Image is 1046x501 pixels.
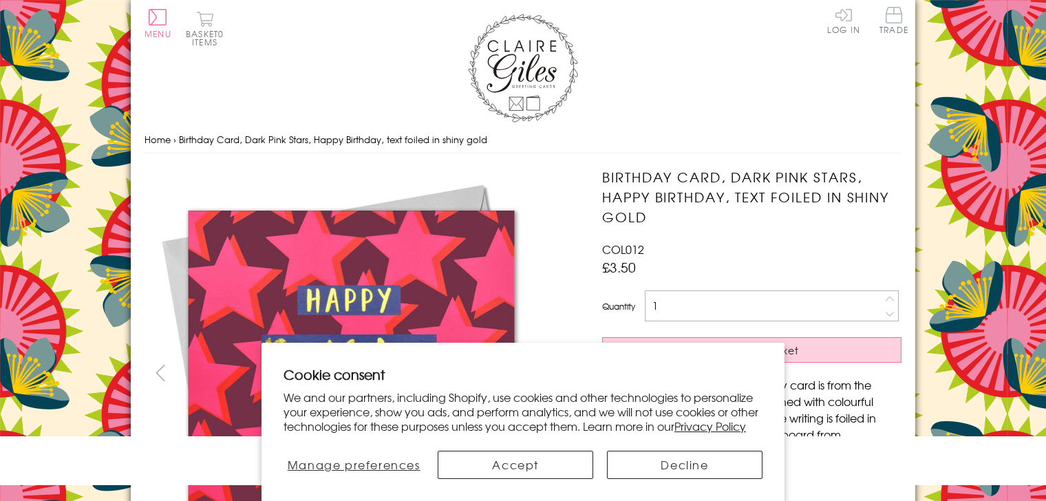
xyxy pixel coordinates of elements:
[173,133,176,146] span: ›
[879,7,908,36] a: Trade
[284,451,424,479] button: Manage preferences
[602,337,901,363] button: Add to Basket
[602,241,644,257] span: COL012
[879,7,908,34] span: Trade
[827,7,860,34] a: Log In
[602,257,636,277] span: £3.50
[145,133,171,146] a: Home
[602,167,901,226] h1: Birthday Card, Dark Pink Stars, Happy Birthday, text foiled in shiny gold
[284,390,762,433] p: We and our partners, including Shopify, use cookies and other technologies to personalize your ex...
[438,451,593,479] button: Accept
[284,365,762,384] h2: Cookie consent
[468,14,578,122] img: Claire Giles Greetings Cards
[145,28,171,40] span: Menu
[145,126,901,154] nav: breadcrumbs
[602,300,635,312] label: Quantity
[288,456,420,473] span: Manage preferences
[145,9,171,38] button: Menu
[186,11,224,46] button: Basket0 items
[674,418,746,434] a: Privacy Policy
[192,28,224,48] span: 0 items
[607,451,762,479] button: Decline
[145,357,175,388] button: prev
[179,133,487,146] span: Birthday Card, Dark Pink Stars, Happy Birthday, text foiled in shiny gold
